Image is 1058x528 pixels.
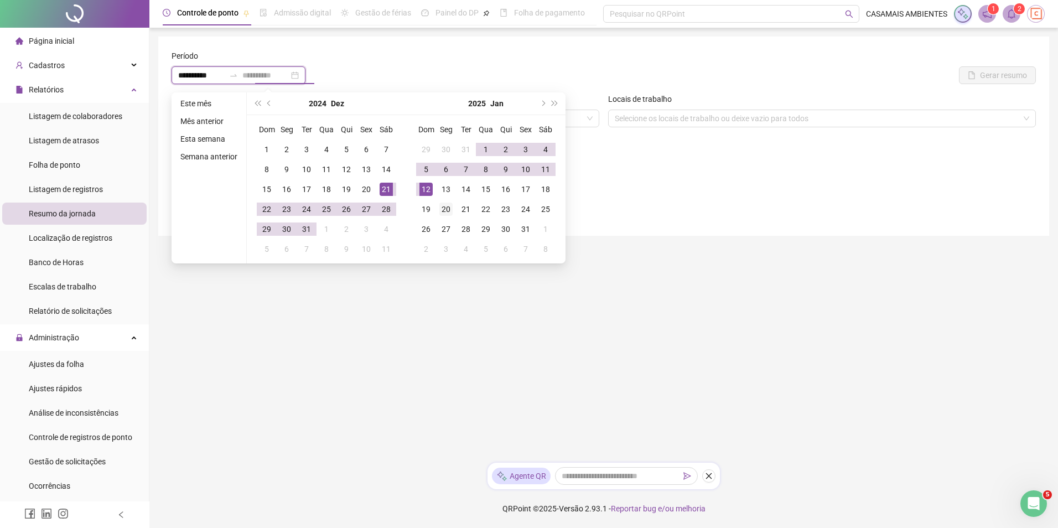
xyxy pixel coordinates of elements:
div: 5 [479,242,492,256]
span: Administração [29,333,79,342]
div: 18 [320,183,333,196]
div: 22 [479,203,492,216]
th: Qui [496,120,516,139]
button: year panel [309,92,326,115]
span: Relatório de solicitações [29,307,112,315]
td: 2024-12-06 [356,139,376,159]
th: Sex [356,120,376,139]
div: 4 [539,143,552,156]
td: 2025-01-31 [516,219,536,239]
td: 2025-02-05 [476,239,496,259]
div: 20 [439,203,453,216]
td: 2024-12-23 [277,199,297,219]
td: 2024-12-22 [257,199,277,219]
span: Banco de Horas [29,258,84,267]
td: 2025-01-07 [297,239,317,259]
span: CASAMAIS AMBIENTES [866,8,947,20]
div: 10 [300,163,313,176]
button: prev-year [263,92,276,115]
td: 2025-01-27 [436,219,456,239]
button: month panel [331,92,344,115]
li: Semana anterior [176,150,242,163]
div: 11 [380,242,393,256]
span: to [229,71,238,80]
td: 2025-01-01 [317,219,336,239]
th: Ter [456,120,476,139]
td: 2025-01-11 [376,239,396,259]
td: 2025-01-09 [496,159,516,179]
div: 23 [499,203,512,216]
div: 6 [439,163,453,176]
td: 2025-01-19 [416,199,436,219]
td: 2024-12-07 [376,139,396,159]
div: 1 [260,143,273,156]
div: 12 [340,163,353,176]
iframe: Intercom live chat [1020,490,1047,517]
td: 2025-02-04 [456,239,476,259]
div: 30 [439,143,453,156]
td: 2024-12-11 [317,159,336,179]
td: 2024-12-10 [297,159,317,179]
span: Localização de registros [29,234,112,242]
td: 2025-01-25 [536,199,556,219]
div: 4 [380,222,393,236]
td: 2024-12-29 [416,139,436,159]
span: lock [15,334,23,341]
span: bell [1007,9,1016,19]
button: next-year [536,92,548,115]
div: 24 [300,203,313,216]
img: sparkle-icon.fc2bf0ac1784a2077858766a79e2daf3.svg [496,470,507,482]
div: 3 [360,222,373,236]
div: 30 [499,222,512,236]
div: 31 [459,143,473,156]
li: Esta semana [176,132,242,146]
td: 2025-01-12 [416,179,436,199]
div: 2 [280,143,293,156]
td: 2024-12-13 [356,159,376,179]
th: Seg [277,120,297,139]
td: 2024-12-18 [317,179,336,199]
th: Sáb [536,120,556,139]
td: 2025-01-16 [496,179,516,199]
div: 25 [320,203,333,216]
span: pushpin [243,10,250,17]
div: 27 [360,203,373,216]
button: super-prev-year [251,92,263,115]
td: 2025-01-03 [516,139,536,159]
td: 2025-01-15 [476,179,496,199]
span: file [15,86,23,94]
td: 2024-12-29 [257,219,277,239]
div: 16 [280,183,293,196]
td: 2024-12-05 [336,139,356,159]
span: search [845,10,853,18]
td: 2025-01-30 [496,219,516,239]
div: 29 [479,222,492,236]
div: 7 [459,163,473,176]
span: facebook [24,508,35,519]
footer: QRPoint © 2025 - 2.93.1 - [149,489,1058,528]
div: 5 [260,242,273,256]
td: 2025-02-01 [536,219,556,239]
div: 18 [539,183,552,196]
div: 26 [419,222,433,236]
span: Gestão de férias [355,8,411,17]
td: 2024-12-08 [257,159,277,179]
span: notification [982,9,992,19]
label: Empregadores [172,93,229,105]
div: 14 [459,183,473,196]
div: 29 [419,143,433,156]
td: 2024-12-27 [356,199,376,219]
div: 27 [439,222,453,236]
div: 1 [479,143,492,156]
td: 2025-01-02 [336,219,356,239]
sup: 1 [988,3,999,14]
span: instagram [58,508,69,519]
td: 2024-12-30 [436,139,456,159]
div: 24 [519,203,532,216]
td: 2025-01-05 [416,159,436,179]
label: Locais de trabalho [608,93,679,105]
span: user-add [15,61,23,69]
td: 2024-12-30 [277,219,297,239]
td: 2024-12-19 [336,179,356,199]
div: 11 [539,163,552,176]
